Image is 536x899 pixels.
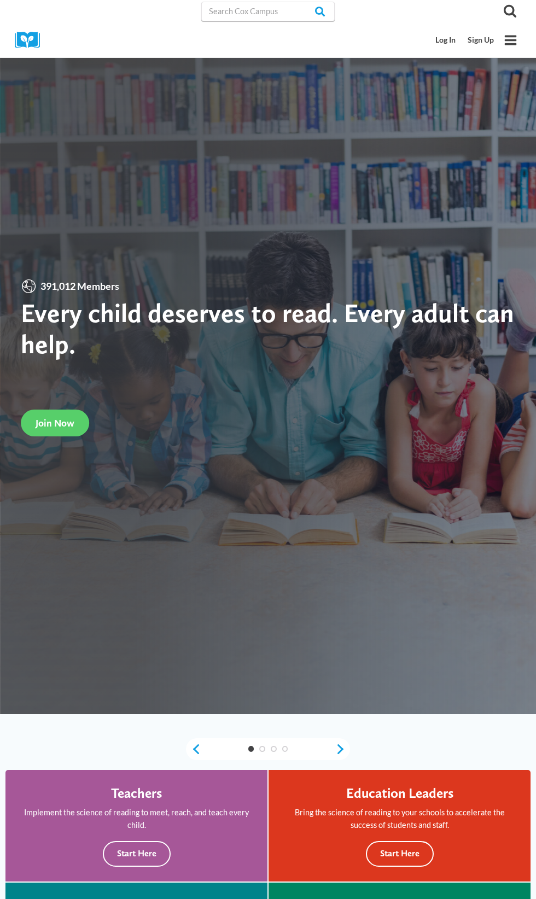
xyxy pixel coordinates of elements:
[186,738,350,760] div: content slider buttons
[430,30,500,50] nav: Secondary Mobile Navigation
[20,806,253,831] p: Implement the science of reading to meet, reach, and teach every child.
[346,785,453,801] h4: Education Leaders
[283,806,516,831] p: Bring the science of reading to your schools to accelerate the success of students and staff.
[269,770,531,882] a: Education Leaders Bring the science of reading to your schools to accelerate the success of stude...
[430,30,462,50] a: Log In
[37,278,123,294] span: 391,012 Members
[248,746,254,752] a: 1
[186,743,201,755] a: previous
[21,297,514,360] strong: Every child deserves to read. Every adult can help.
[462,30,500,50] a: Sign Up
[259,746,265,752] a: 2
[15,32,48,49] img: Cox Campus
[500,30,521,51] button: Open menu
[36,417,74,429] span: Join Now
[103,841,171,867] button: Start Here
[5,770,267,882] a: Teachers Implement the science of reading to meet, reach, and teach every child. Start Here
[366,841,434,867] button: Start Here
[201,2,335,21] input: Search Cox Campus
[335,743,350,755] a: next
[21,410,89,436] a: Join Now
[282,746,288,752] a: 4
[271,746,277,752] a: 3
[111,785,162,801] h4: Teachers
